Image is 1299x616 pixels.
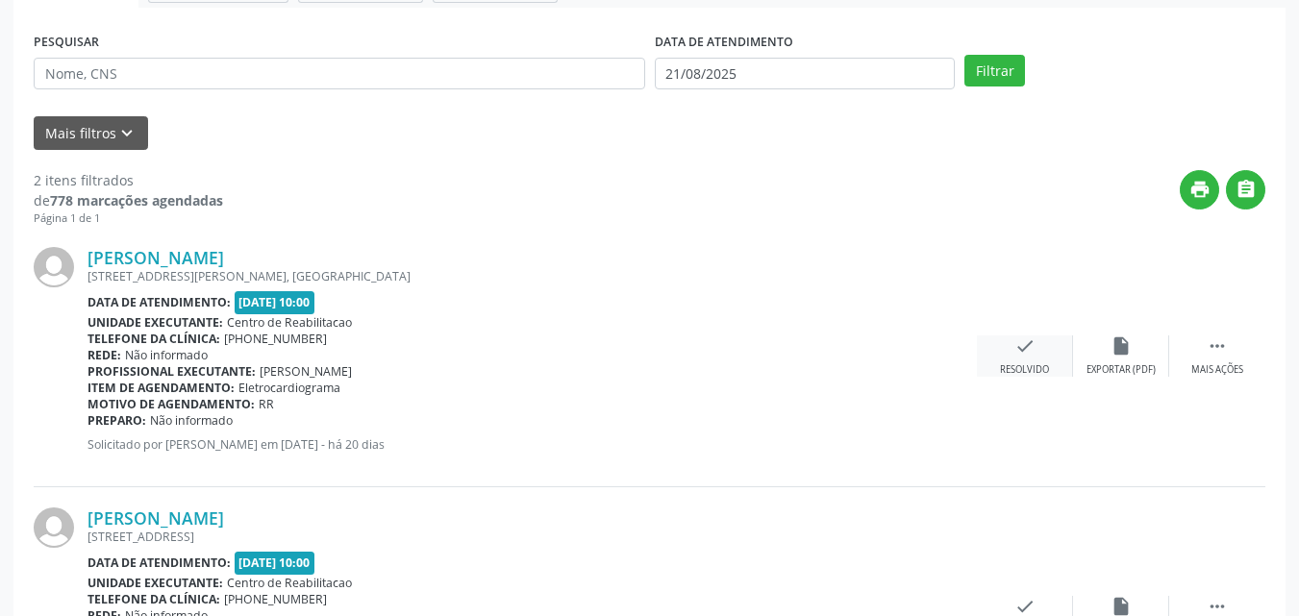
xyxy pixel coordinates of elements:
b: Unidade executante: [87,575,223,591]
button: Filtrar [964,55,1025,87]
span: Não informado [150,412,233,429]
a: [PERSON_NAME] [87,507,224,529]
button: print [1180,170,1219,209]
span: [PHONE_NUMBER] [224,331,327,347]
span: [PERSON_NAME] [260,363,352,380]
div: 2 itens filtrados [34,170,223,190]
b: Motivo de agendamento: [87,396,255,412]
span: Centro de Reabilitacao [227,314,352,331]
i: print [1189,179,1211,200]
label: DATA DE ATENDIMENTO [655,28,793,58]
strong: 778 marcações agendadas [50,191,223,209]
input: Selecione um intervalo [655,58,956,90]
div: [STREET_ADDRESS][PERSON_NAME], [GEOGRAPHIC_DATA] [87,268,977,284]
button: Mais filtroskeyboard_arrow_down [34,116,148,150]
b: Item de agendamento: [87,380,235,396]
img: img [34,507,74,548]
input: Nome, CNS [34,58,645,90]
div: [STREET_ADDRESS] [87,529,977,545]
b: Profissional executante: [87,363,256,380]
button:  [1226,170,1265,209]
b: Unidade executante: [87,314,223,331]
b: Rede: [87,347,121,363]
span: Centro de Reabilitacao [227,575,352,591]
span: [PHONE_NUMBER] [224,591,327,607]
i: keyboard_arrow_down [116,123,137,144]
label: PESQUISAR [34,28,99,58]
div: Página 1 de 1 [34,210,223,227]
b: Telefone da clínica: [87,331,220,347]
span: Não informado [125,347,208,363]
span: Eletrocardiograma [238,380,340,396]
b: Data de atendimento: [87,294,231,310]
span: RR [259,396,274,412]
b: Preparo: [87,412,146,429]
b: Data de atendimento: [87,554,231,571]
img: img [34,247,74,287]
div: de [34,190,223,210]
i:  [1207,335,1228,357]
b: Telefone da clínica: [87,591,220,607]
p: Solicitado por [PERSON_NAME] em [DATE] - há 20 dias [87,436,977,453]
i: insert_drive_file [1111,335,1132,357]
div: Resolvido [1000,363,1049,377]
div: Mais ações [1191,363,1243,377]
i:  [1236,179,1257,200]
span: [DATE] 10:00 [235,291,315,313]
a: [PERSON_NAME] [87,247,224,268]
i: check [1014,335,1036,357]
span: [DATE] 10:00 [235,552,315,574]
div: Exportar (PDF) [1087,363,1156,377]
